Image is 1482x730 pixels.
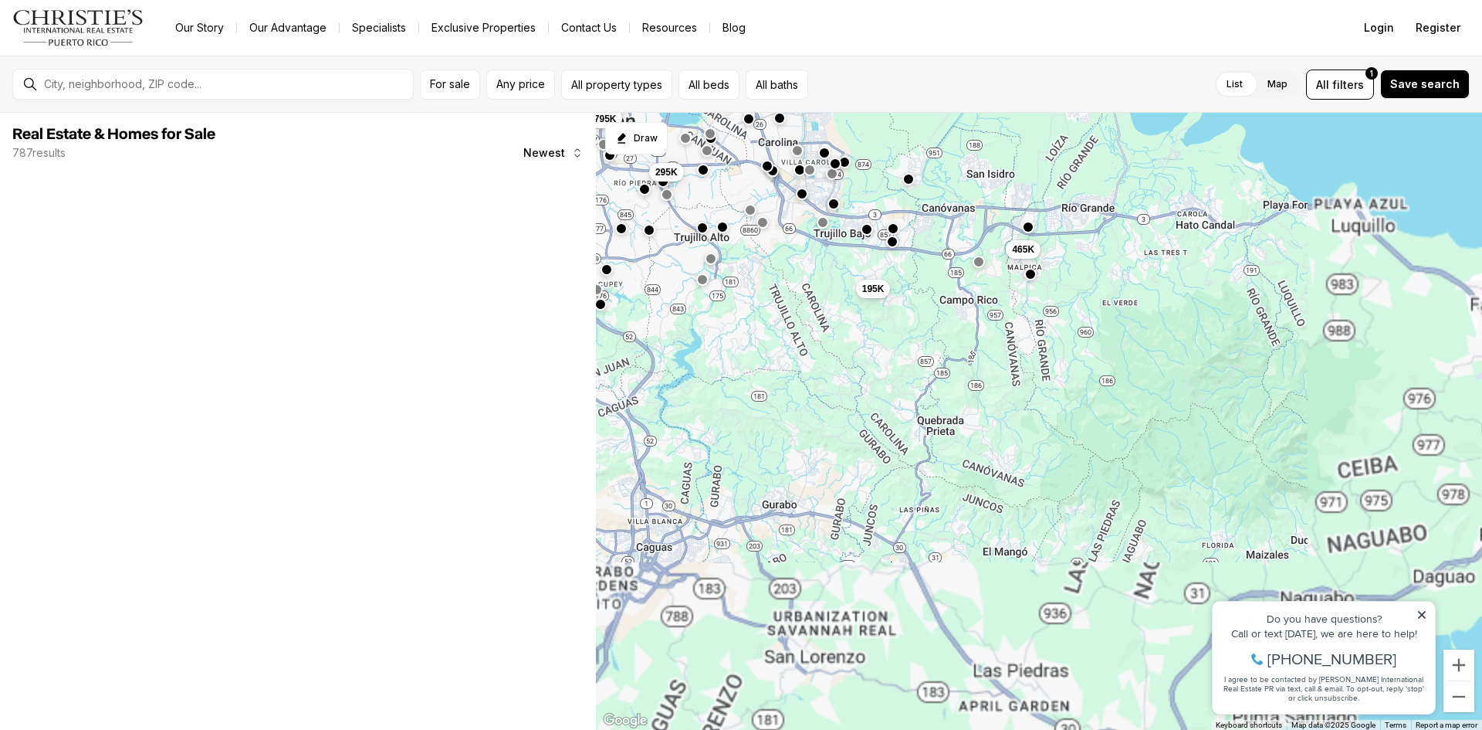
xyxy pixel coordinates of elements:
button: All beds [678,70,739,100]
span: [PHONE_NUMBER] [63,73,192,88]
span: 795K [594,113,617,125]
a: Blog [710,17,758,39]
span: I agree to be contacted by [PERSON_NAME] International Real Estate PR via text, call & email. To ... [19,95,220,124]
span: Save search [1390,78,1460,90]
button: Register [1406,12,1470,43]
span: Newest [523,147,565,159]
a: Specialists [340,17,418,39]
label: Map [1255,70,1300,98]
span: Register [1416,22,1460,34]
span: 465K [1012,243,1034,256]
button: 795K [588,110,623,128]
button: Start drawing [605,122,668,154]
span: All [1316,76,1329,93]
span: Real Estate & Homes for Sale [12,127,215,142]
button: All property types [561,70,672,100]
p: 787 results [12,147,66,159]
span: 295K [655,166,678,178]
div: Do you have questions? [16,35,223,46]
button: Zoom in [1443,650,1474,681]
button: Contact Us [549,17,629,39]
button: Any price [486,70,555,100]
span: 1 [1370,67,1373,80]
label: List [1214,70,1255,98]
a: Our Story [163,17,236,39]
a: Exclusive Properties [419,17,548,39]
span: 195K [862,283,885,295]
a: Terms (opens in new tab) [1385,721,1406,729]
span: For sale [430,78,470,90]
a: Resources [630,17,709,39]
span: filters [1332,76,1364,93]
a: Report a map error [1416,721,1477,729]
span: Any price [496,78,545,90]
a: Our Advantage [237,17,339,39]
button: 465K [1006,240,1040,259]
button: 195K [856,280,891,298]
img: logo [12,9,144,46]
button: Save search [1380,70,1470,99]
button: For sale [420,70,480,100]
div: Call or text [DATE], we are here to help! [16,49,223,60]
button: All baths [746,70,808,100]
button: Login [1355,12,1403,43]
button: Zoom out [1443,681,1474,712]
button: 295K [649,163,684,182]
span: Map data ©2025 Google [1291,721,1375,729]
span: Login [1364,22,1394,34]
button: Allfilters1 [1306,70,1374,100]
button: Newest [514,138,593,168]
